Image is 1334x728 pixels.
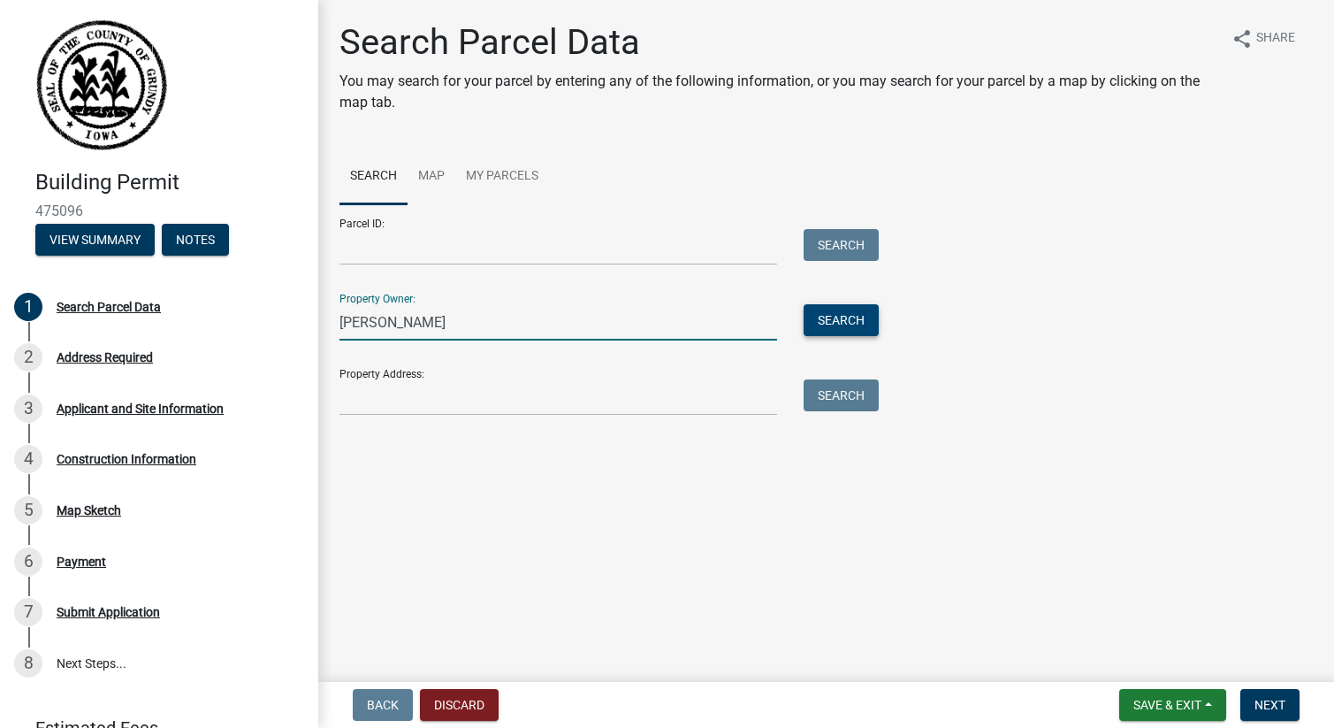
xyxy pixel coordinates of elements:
div: 5 [14,496,42,525]
a: Map [408,149,455,205]
div: Search Parcel Data [57,301,161,313]
button: Search [804,304,879,336]
p: You may search for your parcel by entering any of the following information, or you may search fo... [339,71,1217,113]
div: 6 [14,548,42,576]
div: Domain Overview [67,104,158,116]
span: 475096 [35,203,283,219]
div: Address Required [57,351,153,364]
button: Discard [420,689,499,721]
button: Search [804,229,879,261]
div: v 4.0.25 [50,28,87,42]
div: 4 [14,445,42,473]
button: shareShare [1217,21,1309,56]
a: Search [339,149,408,205]
wm-modal-confirm: Summary [35,234,155,248]
h4: Building Permit [35,170,304,195]
span: Next [1254,698,1285,712]
div: 3 [14,395,42,423]
img: logo_orange.svg [28,28,42,42]
div: Domain: [DOMAIN_NAME] [46,46,194,60]
div: Map Sketch [57,504,121,517]
span: Back [367,698,399,712]
button: Next [1240,689,1300,721]
img: tab_keywords_by_traffic_grey.svg [176,103,190,117]
button: Save & Exit [1119,689,1226,721]
button: Notes [162,224,229,256]
div: 8 [14,649,42,678]
img: tab_domain_overview_orange.svg [48,103,62,117]
span: Share [1256,28,1295,50]
div: Payment [57,556,106,568]
wm-modal-confirm: Notes [162,234,229,248]
i: share [1231,28,1253,50]
div: Construction Information [57,453,196,465]
img: website_grey.svg [28,46,42,60]
a: My Parcels [455,149,549,205]
span: Save & Exit [1133,698,1201,712]
div: Keywords by Traffic [195,104,298,116]
div: Submit Application [57,606,160,618]
div: 7 [14,598,42,626]
button: Search [804,379,879,411]
div: 2 [14,343,42,372]
button: View Summary [35,224,155,256]
img: Grundy County, Iowa [35,19,168,151]
div: Applicant and Site Information [57,402,224,415]
div: 1 [14,293,42,321]
h1: Search Parcel Data [339,21,1217,64]
button: Back [353,689,413,721]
